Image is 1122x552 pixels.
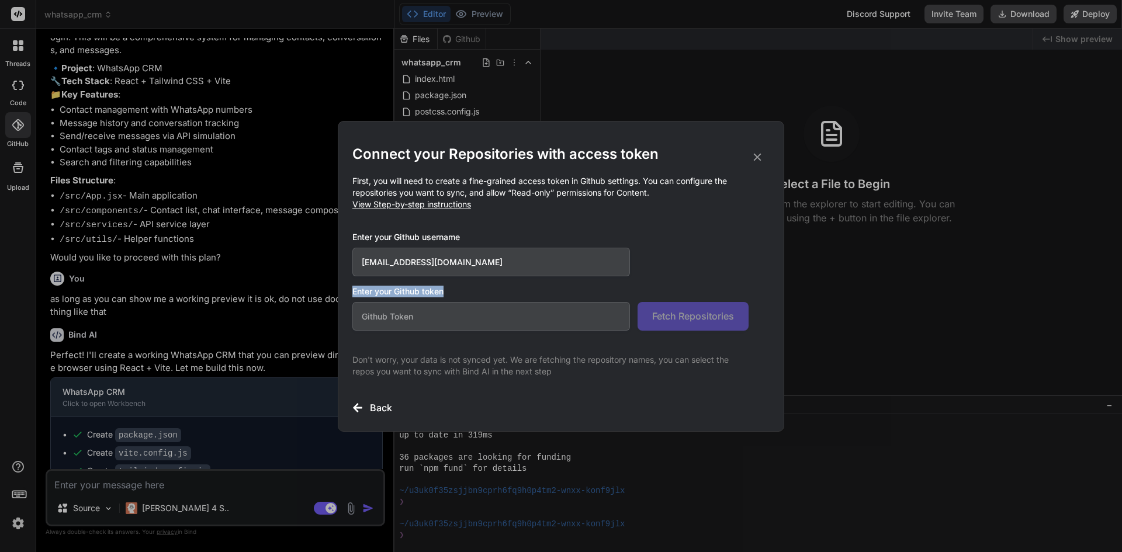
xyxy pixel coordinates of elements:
[352,302,630,331] input: Github Token
[352,145,770,164] h2: Connect your Repositories with access token
[370,401,392,415] h3: Back
[352,175,770,210] p: First, you will need to create a fine-grained access token in Github settings. You can configure ...
[638,302,749,331] button: Fetch Repositories
[352,248,630,276] input: Github Username
[352,286,770,297] h3: Enter your Github token
[352,354,749,377] p: Don't worry, your data is not synced yet. We are fetching the repository names, you can select th...
[352,199,471,209] span: View Step-by-step instructions
[352,231,749,243] h3: Enter your Github username
[652,309,734,323] span: Fetch Repositories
